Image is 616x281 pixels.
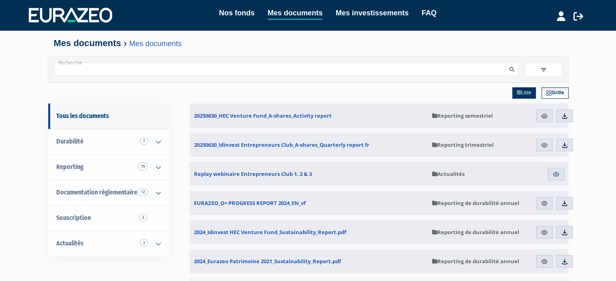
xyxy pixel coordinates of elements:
[432,228,519,236] span: Reporting de durabilité annuel
[56,188,137,196] span: Documentation règlementaire
[140,137,148,145] span: 7
[194,199,306,207] span: EURAZEO_O+ PROGRESS REPORT 2024_EN_vf
[139,213,147,222] span: 2
[540,66,547,74] img: filter.svg
[54,63,505,76] input: Recherche
[138,163,148,171] span: 79
[268,7,323,20] a: Mes documents
[512,87,536,99] a: Liste
[552,171,560,178] img: eye.svg
[190,191,428,215] a: EURAZEO_O+ PROGRESS REPORT 2024_EN_vf
[190,162,428,186] a: Replay webinaire Entrepreneurs Club 1, 2 & 3
[190,133,428,157] a: 20250630_Idinvest Entrepreneurs Club_A-shares_Quarterly report fr
[561,142,568,149] img: download.svg
[194,112,332,119] span: 20250630_HEC Venture Fund_A-shares_Activity report
[541,87,569,99] a: Grille
[541,112,548,120] img: eye.svg
[190,249,428,273] a: 2024_Eurazeo Patrimoine 2021_Sustainability_Report.pdf
[561,112,568,120] img: download.svg
[432,170,465,177] span: Actualités
[561,229,568,236] img: download.svg
[56,163,83,171] span: Reporting
[336,7,409,19] a: Mes investissements
[56,214,91,222] span: Souscription
[29,8,112,22] img: 1732889491-logotype_eurazeo_blanc_rvb.png
[48,231,169,256] a: Actualités 3
[190,220,428,244] a: 2024_Idinvest HEC Venture Fund_Sustainability_Report.pdf
[56,239,83,247] span: Actualités
[194,141,369,148] span: 20250630_Idinvest Entrepreneurs Club_A-shares_Quarterly report fr
[54,38,563,48] h4: Mes documents
[422,7,437,19] a: FAQ
[194,228,346,236] span: 2024_Idinvest HEC Venture Fund_Sustainability_Report.pdf
[432,141,494,148] span: Reporting trimestriel
[541,200,548,207] img: eye.svg
[541,229,548,236] img: eye.svg
[561,258,568,265] img: download.svg
[541,258,548,265] img: eye.svg
[194,170,312,177] span: Replay webinaire Entrepreneurs Club 1, 2 & 3
[432,199,519,207] span: Reporting de durabilité annuel
[48,205,169,231] a: Souscription2
[541,142,548,149] img: eye.svg
[129,39,181,48] a: Mes documents
[546,90,552,96] img: grid.svg
[219,7,255,19] a: Nos fonds
[48,154,169,180] a: Reporting 79
[140,239,148,247] span: 3
[194,258,341,265] span: 2024_Eurazeo Patrimoine 2021_Sustainability_Report.pdf
[48,180,169,205] a: Documentation règlementaire 12
[138,188,148,196] span: 12
[190,104,428,128] a: 20250630_HEC Venture Fund_A-shares_Activity report
[48,104,169,129] a: Tous les documents
[561,200,568,207] img: download.svg
[432,112,493,119] span: Reporting semestriel
[48,129,169,154] a: Durabilité 7
[56,137,83,145] span: Durabilité
[432,258,519,265] span: Reporting de durabilité annuel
